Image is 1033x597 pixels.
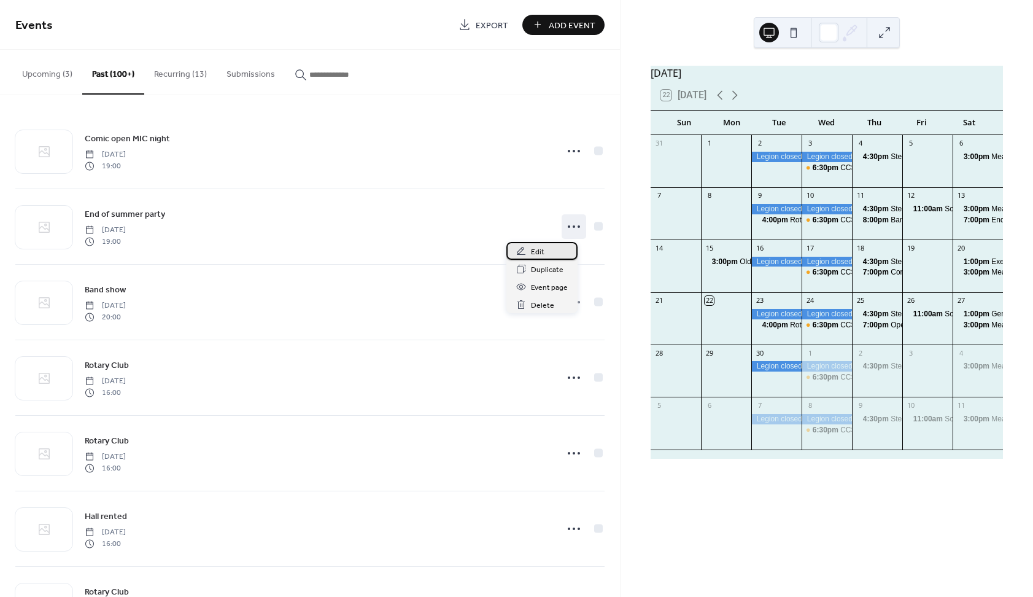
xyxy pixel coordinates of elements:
div: Comic open MIC night [891,267,964,278]
div: 8 [705,191,714,200]
div: 10 [906,400,915,410]
a: Hall rented [85,509,127,523]
div: Soup and Sandwich [945,204,1010,214]
div: CCSS Bingo [840,267,881,278]
div: Band show [852,215,902,225]
div: Steak draw [852,414,902,424]
div: 5 [654,400,664,410]
div: 11 [956,400,965,410]
div: Steak draw [852,309,902,319]
div: Legion closed [751,414,802,424]
span: 4:00pm [762,320,790,330]
div: 27 [956,296,965,305]
span: [DATE] [85,527,126,538]
div: 12 [906,191,915,200]
div: Steak draw [852,152,902,162]
div: Rotary Club [751,215,802,225]
span: 4:30pm [863,152,891,162]
span: 7:00pm [863,267,891,278]
div: Old Time Fiddlers [740,257,797,267]
span: 3:00pm [964,152,991,162]
span: Band show [85,284,126,297]
div: 8 [805,400,814,410]
div: 20 [956,243,965,252]
span: End of summer party [85,208,165,221]
div: Steak draw [891,152,927,162]
div: CCSS Bingo [802,267,852,278]
div: Meat Draw [991,361,1027,372]
span: 6:30pm [813,163,840,173]
div: Legion closed [802,257,852,267]
div: 13 [956,191,965,200]
div: 24 [805,296,814,305]
div: 29 [705,348,714,357]
span: 4:30pm [863,257,891,267]
div: General [991,309,1018,319]
span: 6:30pm [813,320,840,330]
a: Rotary Club [85,358,129,372]
span: 3:00pm [964,361,991,372]
div: 2 [755,139,764,148]
div: CCSS Bingo [840,215,881,225]
div: CCSS Bingo [840,372,881,383]
div: Meat Draw [953,204,1003,214]
a: Comic open MIC night [85,131,170,146]
div: Soup and Sandwich [902,414,953,424]
button: Upcoming (3) [12,50,82,93]
div: 1 [805,348,814,357]
div: Legion closed [802,309,852,319]
div: 7 [755,400,764,410]
div: Meat Draw [991,267,1027,278]
span: 3:00pm [712,257,740,267]
span: Add Event [549,19,595,32]
div: 25 [856,296,865,305]
div: General [953,309,1003,319]
div: End of summer party [953,215,1003,225]
div: Meat Draw [991,320,1027,330]
div: Steak draw [891,361,927,372]
div: 22 [705,296,714,305]
div: Legion closed [802,414,852,424]
div: 19 [906,243,915,252]
span: [DATE] [85,225,126,236]
div: 10 [805,191,814,200]
span: Rotary Club [85,359,129,372]
div: Open Mic Night [891,320,942,330]
div: Meat Draw [991,414,1027,424]
div: Legion closed [751,204,802,214]
div: Steak draw [891,204,927,214]
span: 4:30pm [863,414,891,424]
span: 4:00pm [762,215,790,225]
span: 11:00am [913,309,945,319]
div: Steak draw [891,257,927,267]
div: Steak draw [852,361,902,372]
div: 9 [755,191,764,200]
div: 28 [654,348,664,357]
span: Comic open MIC night [85,133,170,146]
div: 16 [755,243,764,252]
div: [DATE] [651,66,1003,80]
div: CCSS Bingo [802,215,852,225]
span: 16:00 [85,538,126,549]
span: 20:00 [85,311,126,322]
span: Rotary Club [85,435,129,448]
div: 9 [856,400,865,410]
span: 7:00pm [964,215,991,225]
div: CCSS Bingo [802,320,852,330]
div: Steak draw [891,309,927,319]
span: 4:30pm [863,204,891,214]
div: 23 [755,296,764,305]
a: Add Event [522,15,605,35]
div: 14 [654,243,664,252]
button: Recurring (13) [144,50,217,93]
div: Fri [898,111,945,135]
span: [DATE] [85,376,126,387]
button: Past (100+) [82,50,144,95]
div: 4 [956,348,965,357]
span: 3:00pm [964,320,991,330]
div: 15 [705,243,714,252]
div: Meat Draw [991,204,1027,214]
div: 30 [755,348,764,357]
span: 3:00pm [964,204,991,214]
div: Steak draw [852,257,902,267]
